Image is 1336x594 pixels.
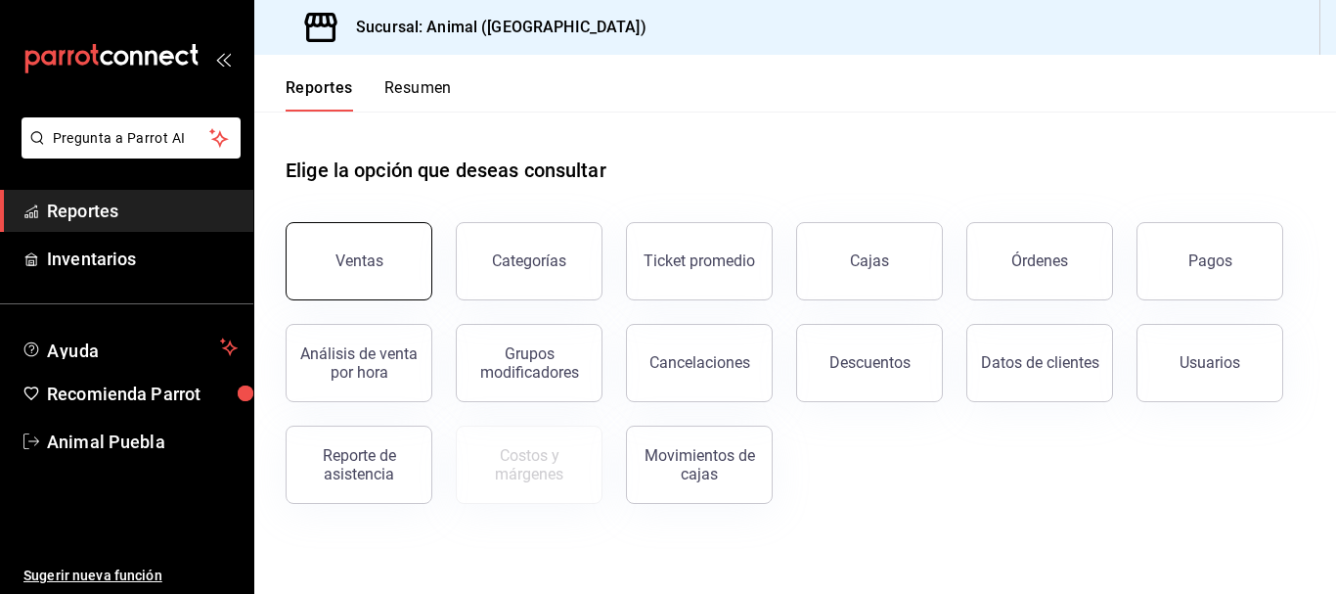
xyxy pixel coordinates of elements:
span: Recomienda Parrot [47,381,238,407]
button: Grupos modificadores [456,324,602,402]
button: Cajas [796,222,943,300]
span: Inventarios [47,246,238,272]
button: Ventas [286,222,432,300]
button: Movimientos de cajas [626,426,773,504]
div: Reporte de asistencia [298,446,420,483]
span: Pregunta a Parrot AI [53,128,210,149]
div: navigation tabs [286,78,452,112]
span: Reportes [47,198,238,224]
button: Resumen [384,78,452,112]
div: Órdenes [1011,251,1068,270]
span: Sugerir nueva función [23,566,238,586]
div: Pagos [1188,251,1232,270]
span: Ayuda [47,336,212,359]
button: Datos de clientes [966,324,1113,402]
button: Categorías [456,222,602,300]
button: Análisis de venta por hora [286,324,432,402]
div: Datos de clientes [981,353,1099,372]
button: Ticket promedio [626,222,773,300]
div: Descuentos [829,353,911,372]
h3: Sucursal: Animal ([GEOGRAPHIC_DATA]) [340,16,646,39]
button: Contrata inventarios para ver este reporte [456,426,602,504]
div: Análisis de venta por hora [298,344,420,382]
h1: Elige la opción que deseas consultar [286,156,606,185]
div: Costos y márgenes [468,446,590,483]
a: Pregunta a Parrot AI [14,142,241,162]
div: Usuarios [1180,353,1240,372]
button: Reportes [286,78,353,112]
div: Ticket promedio [644,251,755,270]
button: Usuarios [1136,324,1283,402]
div: Cancelaciones [649,353,750,372]
button: Órdenes [966,222,1113,300]
div: Cajas [850,251,889,270]
div: Ventas [335,251,383,270]
button: Reporte de asistencia [286,426,432,504]
div: Movimientos de cajas [639,446,760,483]
div: Grupos modificadores [468,344,590,382]
button: Pagos [1136,222,1283,300]
span: Animal Puebla [47,429,238,455]
div: Categorías [492,251,566,270]
button: open_drawer_menu [215,51,231,67]
button: Pregunta a Parrot AI [22,117,241,159]
button: Cancelaciones [626,324,773,402]
button: Descuentos [796,324,943,402]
